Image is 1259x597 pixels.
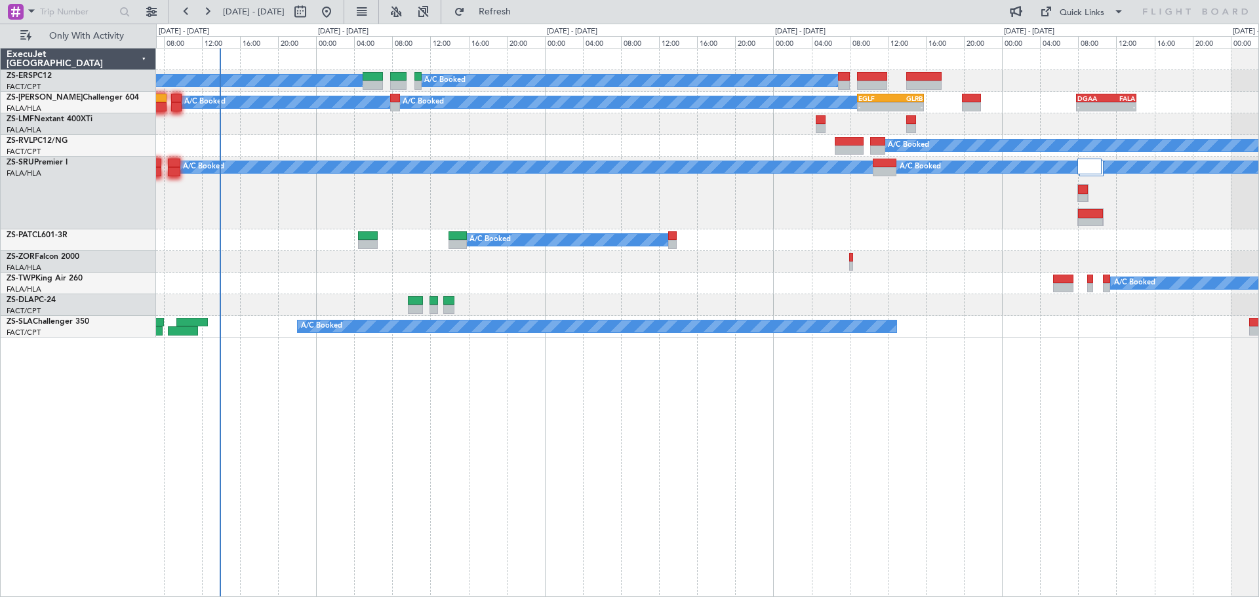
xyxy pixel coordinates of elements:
div: - [890,103,923,111]
span: ZS-ERS [7,72,33,80]
input: Trip Number [40,2,115,22]
div: 12:00 [1116,36,1154,48]
span: Only With Activity [34,31,138,41]
div: A/C Booked [403,92,444,112]
div: 04:00 [583,36,621,48]
a: FALA/HLA [7,125,41,135]
div: A/C Booked [184,92,226,112]
div: 20:00 [735,36,773,48]
div: 08:00 [1078,36,1116,48]
a: FALA/HLA [7,284,41,294]
div: GLRB [890,94,923,102]
div: [DATE] - [DATE] [159,26,209,37]
div: 00:00 [316,36,354,48]
div: 00:00 [773,36,811,48]
div: 20:00 [278,36,316,48]
div: EGLF [858,94,890,102]
div: [DATE] - [DATE] [318,26,369,37]
a: FALA/HLA [7,104,41,113]
div: 04:00 [812,36,850,48]
div: 08:00 [392,36,430,48]
span: ZS-PAT [7,231,32,239]
div: 12:00 [202,36,240,48]
a: ZS-DLAPC-24 [7,296,56,304]
div: 12:00 [430,36,468,48]
a: ZS-TWPKing Air 260 [7,275,83,282]
div: [DATE] - [DATE] [775,26,826,37]
div: 08:00 [164,36,202,48]
div: 00:00 [1002,36,1040,48]
a: ZS-SRUPremier I [7,159,68,166]
a: ZS-PATCL601-3R [7,231,68,239]
div: A/C Booked [470,230,511,250]
span: ZS-RVL [7,137,33,145]
div: A/C Booked [301,317,342,336]
div: 16:00 [469,36,507,48]
div: 04:00 [354,36,392,48]
div: 08:00 [621,36,659,48]
span: ZS-LMF [7,115,34,123]
span: ZS-SLA [7,318,33,326]
div: 16:00 [1155,36,1193,48]
div: A/C Booked [900,157,941,177]
div: - [858,103,890,111]
div: 20:00 [964,36,1002,48]
div: 12:00 [659,36,697,48]
a: ZS-[PERSON_NAME]Challenger 604 [7,94,139,102]
div: 16:00 [926,36,964,48]
span: [DATE] - [DATE] [223,6,285,18]
button: Refresh [448,1,527,22]
a: ZS-SLAChallenger 350 [7,318,89,326]
div: A/C Booked [1114,273,1155,293]
div: 00:00 [545,36,583,48]
button: Only With Activity [14,26,142,47]
a: FACT/CPT [7,328,41,337]
a: FACT/CPT [7,306,41,316]
div: 16:00 [697,36,735,48]
div: 20:00 [507,36,545,48]
a: FACT/CPT [7,82,41,92]
div: [DATE] - [DATE] [547,26,597,37]
a: ZS-ERSPC12 [7,72,52,80]
a: FALA/HLA [7,168,41,178]
a: FALA/HLA [7,263,41,273]
a: ZS-LMFNextant 400XTi [7,115,92,123]
button: Quick Links [1033,1,1130,22]
div: - [1077,103,1106,111]
span: ZS-DLA [7,296,34,304]
div: A/C Booked [424,71,466,90]
div: 12:00 [888,36,926,48]
div: A/C Booked [183,157,224,177]
a: ZS-RVLPC12/NG [7,137,68,145]
div: 16:00 [240,36,278,48]
span: ZS-TWP [7,275,35,282]
div: [DATE] - [DATE] [1004,26,1054,37]
a: FACT/CPT [7,147,41,157]
a: ZS-ZORFalcon 2000 [7,253,79,261]
div: Quick Links [1060,7,1104,20]
div: 04:00 [1040,36,1078,48]
span: ZS-[PERSON_NAME] [7,94,83,102]
div: - [1106,103,1135,111]
div: 20:00 [1193,36,1231,48]
div: 08:00 [850,36,888,48]
span: ZS-SRU [7,159,34,166]
div: DGAA [1077,94,1106,102]
span: ZS-ZOR [7,253,35,261]
div: A/C Booked [888,136,929,155]
span: Refresh [468,7,523,16]
div: FALA [1106,94,1135,102]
